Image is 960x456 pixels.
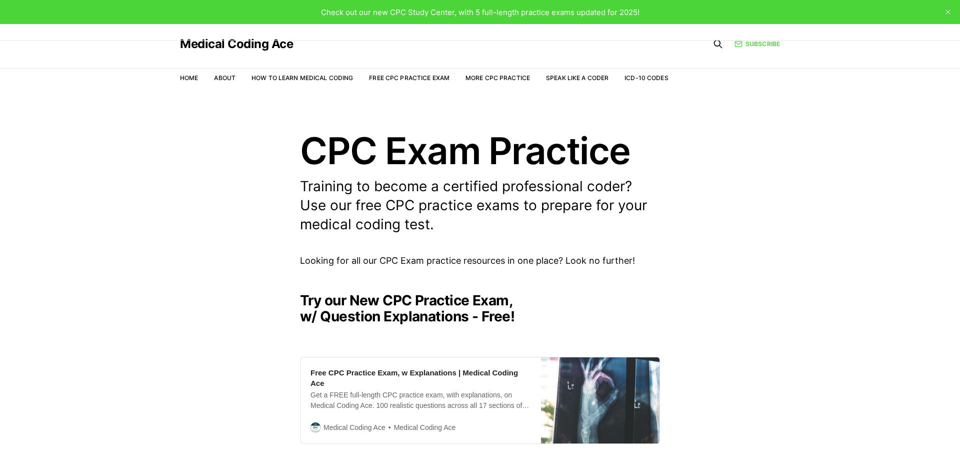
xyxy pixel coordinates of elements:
[624,74,668,82] a: ICD-10 Codes
[300,292,660,324] h2: Try our New CPC Practice Exam, w/ Question Explanations - Free!
[940,4,956,20] button: close
[321,8,639,17] span: Check out our new CPC Study Center, with 5 full-length practice exams updated for 2025!
[734,39,780,49] a: Subscribe
[251,74,353,82] a: How to Learn Medical Coding
[180,38,293,50] a: Medical Coding Ace
[310,367,531,388] div: Free CPC Practice Exam, w Explanations | Medical Coding Ace
[300,357,660,444] a: Free CPC Practice Exam, w Explanations | Medical Coding AceGet a FREE full-length CPC practice ex...
[214,74,235,82] a: About
[300,177,660,234] p: Training to become a certified professional coder? Use our free CPC practice exams to prepare for...
[323,422,385,433] span: Medical Coding Ace
[369,74,449,82] a: Free CPC Practice Exam
[465,74,530,82] a: More CPC Practice
[300,254,660,268] p: Looking for all our CPC Exam practice resources in one place? Look no further!
[310,390,531,411] div: Get a FREE full-length CPC practice exam, with explanations, on Medical Coding Ace. 100 realistic...
[180,74,198,82] a: Home
[385,422,456,433] span: Medical Coding Ace
[797,407,960,456] iframe: portal-trigger
[546,74,608,82] a: Speak Like a Coder
[300,132,660,169] h1: CPC Exam Practice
